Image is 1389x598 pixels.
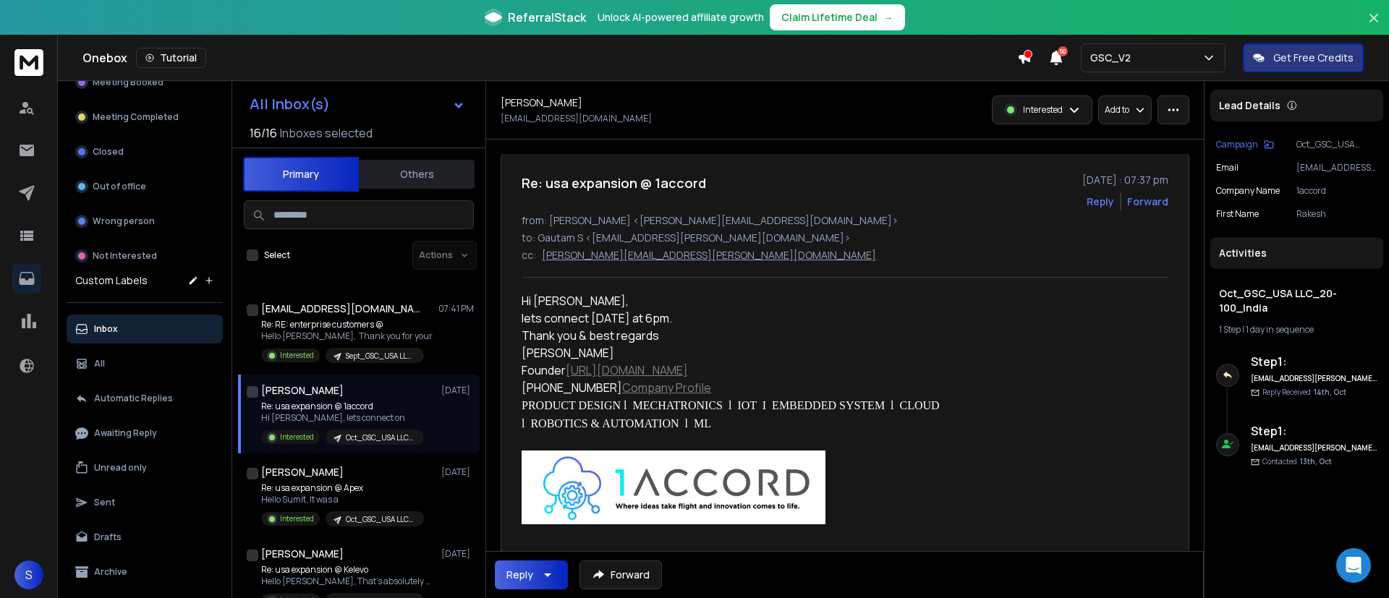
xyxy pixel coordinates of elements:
p: [DATE] [441,548,474,560]
p: Hi [PERSON_NAME], lets connect on [261,412,424,424]
div: [PERSON_NAME] Founder [PHONE_NUMBER] [522,344,944,396]
p: Awaiting Reply [94,427,157,439]
h3: Inboxes selected [280,124,373,142]
button: Primary [243,157,359,192]
div: Onebox [82,48,1017,68]
p: Re: usa expansion @ Apex [261,482,424,494]
span: PRODUCT DESIGN l MECHATRONICS l IOT I EMBEDDED SYSTEM l CLOUD l ROBOTICS & AUTOMATION l ML [522,399,946,430]
button: All Inbox(s) [238,90,477,119]
p: Sept_GSC_USA LLC _ [GEOGRAPHIC_DATA] [346,351,415,362]
div: Forward [1127,195,1168,209]
h1: [PERSON_NAME] [261,465,344,479]
p: 07:41 PM [438,303,474,315]
a: Company Profile [622,380,711,396]
button: Meeting Booked [67,68,223,97]
p: Wrong person [93,215,155,227]
p: Hello [PERSON_NAME], That's absolutely fine. [261,576,435,587]
div: Reply [506,568,533,582]
p: Meeting Completed [93,111,179,123]
span: → [883,10,893,25]
button: Closed [67,137,223,166]
button: Forward [579,560,662,589]
div: | [1219,324,1375,336]
h1: [PERSON_NAME] [261,547,344,561]
p: Inbox [94,323,118,335]
p: Closed [93,146,124,158]
h6: Step 1 : [1251,353,1377,370]
p: Meeting Booked [93,77,163,88]
p: Out of office [93,181,146,192]
button: Others [359,158,475,190]
button: Wrong person [67,207,223,236]
button: Get Free Credits [1243,43,1364,72]
div: Thank you & best regards [522,327,944,344]
p: Re: RE: enterprise customers @ [261,319,433,330]
p: Lead Details [1219,98,1280,113]
button: Meeting Completed [67,103,223,132]
span: 13th, Oct [1300,456,1332,466]
button: Unread only [67,453,223,482]
button: Sent [67,488,223,517]
button: Archive [67,558,223,586]
p: Archive [94,566,127,578]
h1: [EMAIL_ADDRESS][DOMAIN_NAME] [261,302,420,316]
p: Interested [1023,104,1063,116]
p: Interested [280,513,314,524]
h1: Oct_GSC_USA LLC_20-100_India [1219,286,1375,315]
p: Get Free Credits [1273,51,1354,65]
button: Awaiting Reply [67,419,223,448]
button: Tutorial [136,48,206,68]
h6: [EMAIL_ADDRESS][PERSON_NAME][DOMAIN_NAME] [1251,443,1377,453]
h1: All Inbox(s) [250,97,330,111]
p: Re: usa expansion @ Kelevo [261,564,435,576]
p: All [94,358,105,370]
h1: [PERSON_NAME] [501,95,582,110]
span: 1 Step [1219,323,1241,336]
p: Not Interested [93,250,157,262]
h3: Custom Labels [75,273,148,288]
div: Activities [1210,237,1383,269]
p: Hello Sumit, It was a [261,494,424,505]
p: 1accord [1296,185,1377,197]
button: Campaign [1216,139,1274,150]
p: [PERSON_NAME][EMAIL_ADDRESS][PERSON_NAME][DOMAIN_NAME] [542,248,876,262]
p: Re: usa expansion @ 1accord [261,401,424,412]
p: Add to [1105,104,1129,116]
span: ReferralStack [508,9,586,26]
p: [DATE] : 07:37 pm [1082,173,1168,187]
label: Select [264,249,290,261]
button: Reply [1087,195,1114,209]
p: Rakesh [1296,208,1377,220]
p: Interested [280,432,314,443]
p: Reply Received [1262,387,1346,398]
p: Interested [280,350,314,361]
p: [DATE] [441,385,474,396]
p: Oct_GSC_USA LLC_20-100_India [1296,139,1377,150]
button: Claim Lifetime Deal→ [770,4,905,30]
button: S [14,560,43,589]
button: Not Interested [67,242,223,270]
p: Oct_GSC_USA LLC_20-100_India [346,514,415,525]
p: Unread only [94,462,147,474]
button: Inbox [67,315,223,343]
p: Hello [PERSON_NAME], Thank you for your [261,330,433,342]
p: Campaign [1216,139,1258,150]
button: Reply [495,560,568,589]
p: Company Name [1216,185,1280,197]
p: Email [1216,162,1239,174]
p: [EMAIL_ADDRESS][DOMAIN_NAME] [501,113,652,124]
span: 1 day in sequence [1246,323,1314,336]
p: Sent [94,497,115,508]
img: AIorK4xGViPOgJCe1rt_PnnYQFLjp7LGj_pV_IcIVbfE6ohj4yXxYUYGA8dn0tBsAeHZ5yNyhi2bfK_QnLhp [522,450,825,524]
a: [URL][DOMAIN_NAME] [566,362,688,378]
div: Hi [PERSON_NAME], lets connect [DATE] at 6pm. [522,292,944,327]
h1: [PERSON_NAME] [261,383,344,398]
p: [EMAIL_ADDRESS][DOMAIN_NAME] [1296,162,1377,174]
div: Open Intercom Messenger [1336,548,1371,583]
p: First Name [1216,208,1259,220]
button: All [67,349,223,378]
p: to: Gautam S <[EMAIL_ADDRESS][PERSON_NAME][DOMAIN_NAME]> [522,231,1168,245]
